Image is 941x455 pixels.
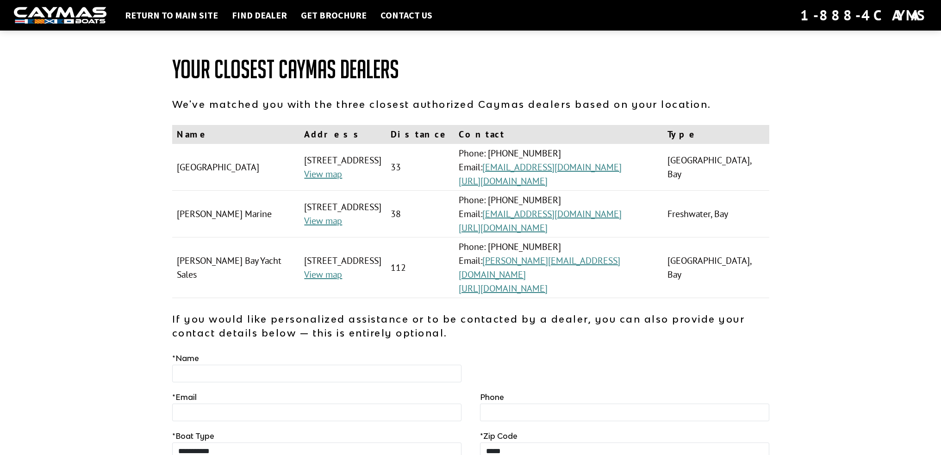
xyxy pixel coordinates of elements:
td: 33 [386,144,454,191]
a: Return to main site [120,9,223,21]
a: View map [304,215,342,227]
td: [STREET_ADDRESS] [299,237,386,298]
td: [STREET_ADDRESS] [299,191,386,237]
td: [GEOGRAPHIC_DATA] [172,144,300,191]
td: [STREET_ADDRESS] [299,144,386,191]
td: 38 [386,191,454,237]
a: Get Brochure [296,9,371,21]
td: [GEOGRAPHIC_DATA], Bay [663,237,769,298]
a: Find Dealer [227,9,292,21]
td: 112 [386,237,454,298]
a: [URL][DOMAIN_NAME] [459,175,548,187]
label: Email [172,392,197,403]
td: Freshwater, Bay [663,191,769,237]
a: View map [304,168,342,180]
td: [GEOGRAPHIC_DATA], Bay [663,144,769,191]
th: Distance [386,125,454,144]
th: Type [663,125,769,144]
label: Zip Code [480,430,517,442]
h1: Your Closest Caymas Dealers [172,56,769,83]
a: Contact Us [376,9,437,21]
td: Phone: [PHONE_NUMBER] Email: [454,144,663,191]
td: [PERSON_NAME] Bay Yacht Sales [172,237,300,298]
th: Address [299,125,386,144]
td: Phone: [PHONE_NUMBER] Email: [454,191,663,237]
a: [URL][DOMAIN_NAME] [459,222,548,234]
td: Phone: [PHONE_NUMBER] Email: [454,237,663,298]
th: Name [172,125,300,144]
label: Phone [480,392,504,403]
th: Contact [454,125,663,144]
a: [EMAIL_ADDRESS][DOMAIN_NAME] [482,161,622,173]
a: [EMAIL_ADDRESS][DOMAIN_NAME] [482,208,622,220]
p: If you would like personalized assistance or to be contacted by a dealer, you can also provide yo... [172,312,769,340]
a: [PERSON_NAME][EMAIL_ADDRESS][DOMAIN_NAME] [459,255,620,280]
a: View map [304,268,342,280]
label: Boat Type [172,430,214,442]
p: We've matched you with the three closest authorized Caymas dealers based on your location. [172,97,769,111]
label: Name [172,353,199,364]
div: 1-888-4CAYMAS [800,5,927,25]
img: white-logo-c9c8dbefe5ff5ceceb0f0178aa75bf4bb51f6bca0971e226c86eb53dfe498488.png [14,7,106,24]
td: [PERSON_NAME] Marine [172,191,300,237]
a: [URL][DOMAIN_NAME] [459,282,548,294]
